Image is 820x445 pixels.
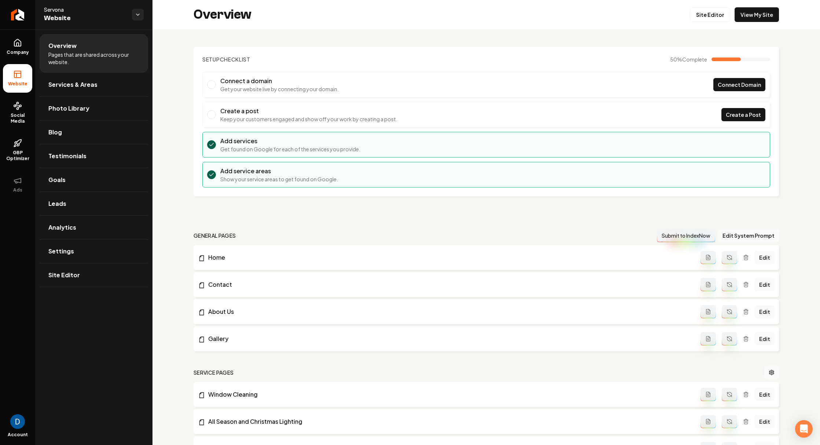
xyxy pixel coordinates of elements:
[10,414,25,429] button: Open user button
[198,417,701,426] a: All Season and Christmas Lighting
[220,145,360,153] p: Get found on Google for each of the services you provide.
[220,77,339,85] h3: Connect a domain
[220,85,339,93] p: Get your website live by connecting your domain.
[202,56,250,63] h2: Checklist
[795,420,813,438] div: Open Intercom Messenger
[48,80,98,89] span: Services & Areas
[755,388,775,401] a: Edit
[713,78,765,91] a: Connect Domain
[3,170,32,199] button: Ads
[40,192,148,215] a: Leads
[202,56,220,63] span: Setup
[755,415,775,428] a: Edit
[194,369,234,376] h2: Service Pages
[3,133,32,167] a: GBP Optimizer
[11,9,25,21] img: Rebolt Logo
[718,81,761,89] span: Connect Domain
[220,115,397,123] p: Keep your customers engaged and show off your work by creating a post.
[721,108,765,121] a: Create a Post
[701,415,716,428] button: Add admin page prompt
[44,13,126,23] span: Website
[48,152,87,160] span: Testimonials
[10,187,25,193] span: Ads
[3,150,32,162] span: GBP Optimizer
[40,240,148,263] a: Settings
[8,432,28,438] span: Account
[48,199,66,208] span: Leads
[40,216,148,239] a: Analytics
[48,51,139,66] span: Pages that are shared across your website.
[718,229,779,242] button: Edit System Prompt
[4,49,32,55] span: Company
[44,6,126,13] span: Servona
[48,247,74,256] span: Settings
[701,388,716,401] button: Add admin page prompt
[220,107,397,115] h3: Create a post
[198,390,701,399] a: Window Cleaning
[726,111,761,119] span: Create a Post
[48,271,80,279] span: Site Editor
[40,97,148,120] a: Photo Library
[701,305,716,318] button: Add admin page prompt
[40,73,148,96] a: Services & Areas
[755,305,775,318] a: Edit
[701,278,716,291] button: Add admin page prompt
[48,175,66,184] span: Goals
[657,229,715,242] button: Submit to IndexNow
[220,137,360,145] h3: Add services
[10,414,25,429] img: David Rice
[220,167,338,175] h3: Add service areas
[40,263,148,287] a: Site Editor
[194,232,236,239] h2: general pages
[755,278,775,291] a: Edit
[690,7,730,22] a: Site Editor
[198,253,701,262] a: Home
[3,33,32,61] a: Company
[220,175,338,183] p: Show your service areas to get found on Google.
[194,7,251,22] h2: Overview
[701,251,716,264] button: Add admin page prompt
[198,280,701,289] a: Contact
[48,223,76,232] span: Analytics
[3,96,32,130] a: Social Media
[682,56,707,63] span: Complete
[3,112,32,124] span: Social Media
[48,128,62,137] span: Blog
[755,251,775,264] a: Edit
[670,56,707,63] span: 50 %
[755,332,775,345] a: Edit
[701,332,716,345] button: Add admin page prompt
[48,41,77,50] span: Overview
[198,307,701,316] a: About Us
[735,7,779,22] a: View My Site
[5,81,30,87] span: Website
[40,120,148,144] a: Blog
[48,104,89,113] span: Photo Library
[40,168,148,192] a: Goals
[40,144,148,168] a: Testimonials
[198,334,701,343] a: Gallery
